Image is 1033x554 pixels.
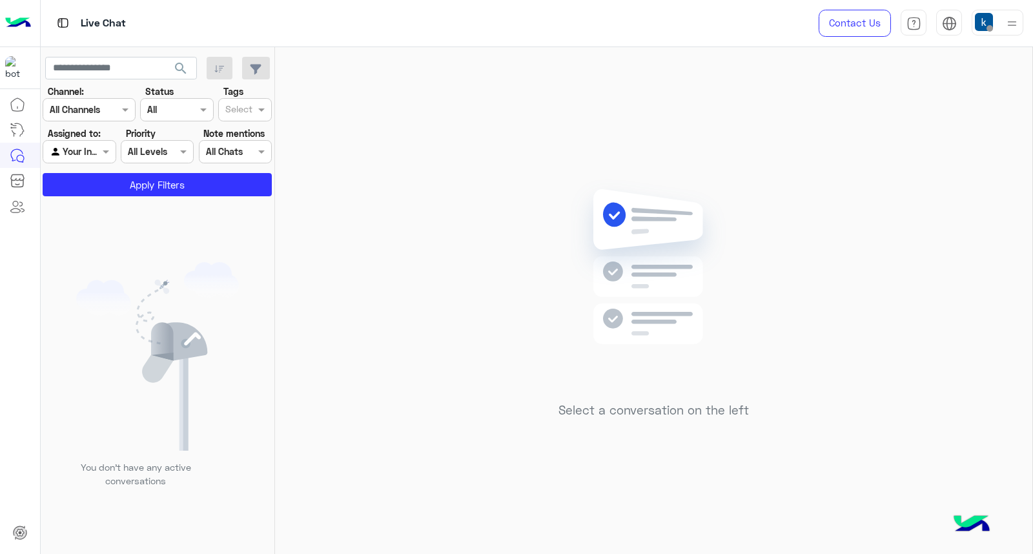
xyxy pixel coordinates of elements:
button: Apply Filters [43,173,272,196]
p: Live Chat [81,15,126,32]
a: tab [901,10,926,37]
label: Tags [223,85,243,98]
img: no messages [560,179,747,393]
img: profile [1004,15,1020,32]
a: Contact Us [819,10,891,37]
label: Note mentions [203,127,265,140]
img: tab [906,16,921,31]
h5: Select a conversation on the left [558,403,749,418]
img: hulul-logo.png [949,502,994,548]
div: Select [223,102,252,119]
label: Channel: [48,85,84,98]
p: You don’t have any active conversations [70,460,201,488]
img: empty users [76,262,239,451]
label: Status [145,85,174,98]
label: Priority [126,127,156,140]
img: userImage [975,13,993,31]
img: tab [942,16,957,31]
img: 713415422032625 [5,56,28,79]
img: tab [55,15,71,31]
button: search [165,57,197,85]
label: Assigned to: [48,127,101,140]
img: Logo [5,10,31,37]
span: search [173,61,189,76]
